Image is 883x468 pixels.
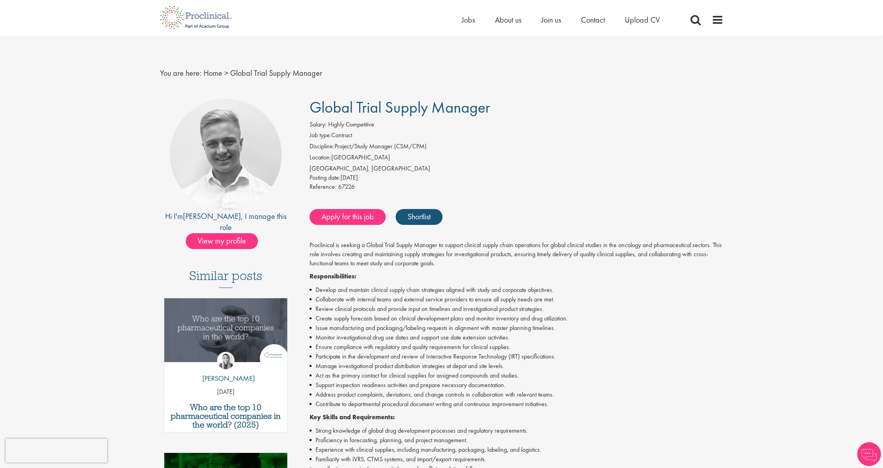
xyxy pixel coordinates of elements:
strong: Responsibilities: [310,272,356,280]
li: Proficiency in forecasting, planning, and project management. [310,435,723,445]
img: Hannah Burke [217,352,235,369]
h3: Similar posts [189,269,262,288]
a: Upload CV [625,15,660,25]
iframe: reCAPTCHA [6,439,107,462]
a: Jobs [462,15,475,25]
a: Shortlist [396,209,442,225]
li: Issue manufacturing and packaging/labeling requests in alignment with master planning timelines. [310,323,723,333]
li: Develop and maintain clinical supply chain strategies aligned with study and corporate objectives. [310,285,723,295]
span: Highly Competitive [328,120,374,129]
li: Ensure compliance with regulatory and quality requirements for clinical supplies. [310,342,723,352]
li: Act as the primary contact for clinical supplies for assigned compounds and studies. [310,371,723,380]
a: Contact [581,15,605,25]
li: Participate in the development and review of Interactive Response Technology (IRT) specifications. [310,352,723,361]
li: Create supply forecasts based on clinical development plans and monitor inventory and drug utiliz... [310,314,723,323]
label: Job type: [310,131,331,140]
span: 67226 [338,182,355,191]
a: View my profile [186,235,266,245]
a: Join us [541,15,561,25]
p: [PERSON_NAME] [196,373,255,384]
a: breadcrumb link [204,68,222,78]
li: Monitor investigational drug use dates and support use date extension activities. [310,333,723,342]
label: Location: [310,153,331,162]
li: Strong knowledge of global drug development processes and regulatory requirements. [310,426,723,435]
li: Experience with clinical supplies, including manufacturing, packaging, labeling, and logistics. [310,445,723,455]
span: Global Trial Supply Manager [230,68,322,78]
a: Link to a post [164,298,288,368]
li: Manage investigational product distribution strategies at depot and site levels. [310,361,723,371]
li: Review clinical protocols and provide input on timelines and investigational product strategies. [310,304,723,314]
li: Contribute to departmental procedural document writing and continuous improvement initiatives. [310,399,723,409]
a: About us [495,15,521,25]
div: Hi I'm , I manage this role [160,211,292,233]
img: Top 10 pharmaceutical companies in the world 2025 [164,298,288,362]
p: [DATE] [164,387,288,397]
span: Global Trial Supply Manager [310,97,490,117]
img: imeage of recruiter Joshua Bye [170,99,282,211]
li: Project/Study Manager (CSM/CPM) [310,142,723,153]
li: Collaborate with internal teams and external service providers to ensure all supply needs are met. [310,295,723,304]
li: Address product complaints, deviations, and change controls in collaboration with relevant teams. [310,390,723,399]
p: Proclinical is seeking a Global Trial Supply Manager to support clinical supply chain operations ... [310,241,723,268]
div: [GEOGRAPHIC_DATA], [GEOGRAPHIC_DATA] [310,164,723,173]
li: [GEOGRAPHIC_DATA] [310,153,723,164]
span: > [224,68,228,78]
span: You are here: [160,68,202,78]
a: Hannah Burke [PERSON_NAME] [196,352,255,387]
label: Discipline: [310,142,335,151]
label: Reference: [310,182,337,192]
span: View my profile [186,233,258,249]
li: Familiarity with IVRS, CTMS systems, and import/export requirements. [310,455,723,464]
span: Posting date: [310,173,341,182]
strong: Key Skills and Requirements: [310,413,395,421]
a: Who are the top 10 pharmaceutical companies in the world? (2025) [168,403,284,429]
li: Support inspection readiness activities and prepare necessary documentation. [310,380,723,390]
label: Salary: [310,120,327,129]
a: [PERSON_NAME] [183,211,241,221]
div: [DATE] [310,173,723,182]
img: Chatbot [857,442,881,466]
li: Contract [310,131,723,142]
a: Apply for this job [310,209,386,225]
